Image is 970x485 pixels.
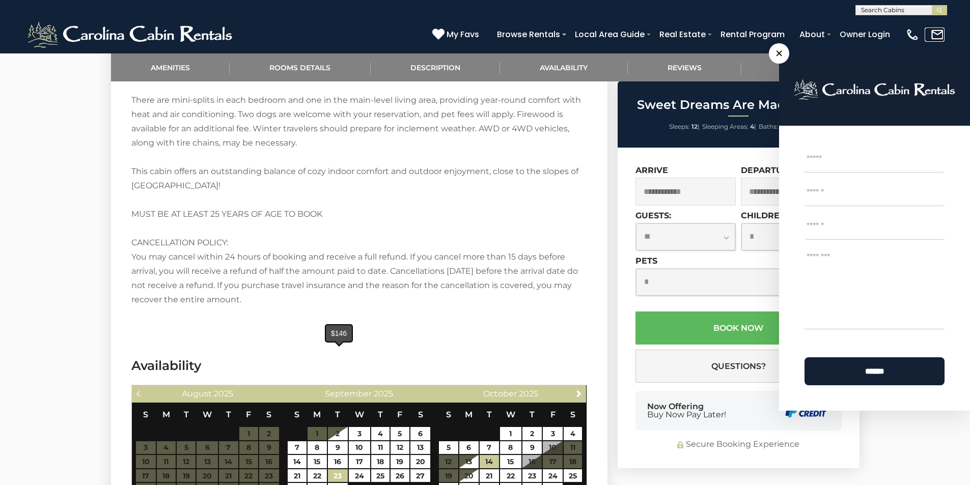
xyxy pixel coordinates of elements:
[410,469,430,482] a: 27
[459,469,479,482] a: 20
[564,427,582,440] a: 4
[397,410,402,419] span: Friday
[794,25,830,43] a: About
[374,389,393,398] span: 2025
[522,441,542,454] a: 9
[371,455,390,468] a: 18
[522,427,542,440] a: 2
[184,410,189,419] span: Tuesday
[328,455,348,468] a: 16
[447,28,479,41] span: My Favs
[294,410,299,419] span: Sunday
[715,25,790,43] a: Rental Program
[500,441,521,454] a: 8
[131,357,587,375] h3: Availability
[543,469,563,482] a: 24
[530,410,535,419] span: Thursday
[519,389,538,398] span: 2025
[691,123,698,130] strong: 12
[635,439,842,450] div: Secure Booking Experience
[203,410,212,419] span: Wednesday
[506,410,515,419] span: Wednesday
[543,427,563,440] a: 3
[143,410,148,419] span: Sunday
[741,211,786,220] label: Children
[391,455,409,468] a: 19
[391,427,409,440] a: 5
[654,25,711,43] a: Real Estate
[371,441,390,454] a: 11
[500,469,521,482] a: 22
[288,455,307,468] a: 14
[750,123,754,130] strong: 4
[480,455,498,468] a: 14
[635,165,668,175] label: Arrive
[410,441,430,454] a: 13
[492,25,565,43] a: Browse Rentals
[371,427,390,440] a: 4
[480,469,498,482] a: 21
[230,53,371,81] a: Rooms Details
[328,427,348,440] a: 2
[794,79,955,100] img: logo
[635,311,842,345] button: Book Now
[702,123,749,130] span: Sleeping Areas:
[371,469,390,482] a: 25
[266,410,271,419] span: Saturday
[500,427,521,440] a: 1
[378,410,383,419] span: Thursday
[313,410,321,419] span: Monday
[325,389,372,398] span: September
[669,120,700,133] li: |
[564,469,582,482] a: 25
[162,410,170,419] span: Monday
[410,455,430,468] a: 20
[335,410,340,419] span: Tuesday
[349,455,370,468] a: 17
[702,120,756,133] li: |
[459,441,479,454] a: 6
[328,441,348,454] a: 9
[905,27,920,42] img: phone-regular-white.png
[308,441,326,454] a: 8
[620,98,857,111] h2: Sweet Dreams Are Made Of Skis
[288,441,307,454] a: 7
[226,410,231,419] span: Thursday
[769,43,789,64] span: ×
[326,325,352,341] div: $146
[570,25,650,43] a: Local Area Guide
[328,469,348,482] a: 23
[500,53,628,81] a: Availability
[635,211,671,220] label: Guests:
[349,441,370,454] a: 10
[647,403,726,419] div: Now Offering
[355,410,364,419] span: Wednesday
[410,427,430,440] a: 6
[647,411,726,419] span: Buy Now Pay Later!
[459,455,479,468] a: 13
[349,427,370,440] a: 3
[391,469,409,482] a: 26
[246,410,251,419] span: Friday
[465,410,473,419] span: Monday
[371,53,501,81] a: Description
[759,120,785,133] li: |
[349,469,370,482] a: 24
[572,387,585,400] a: Next
[439,441,458,454] a: 5
[570,410,575,419] span: Saturday
[550,410,556,419] span: Friday
[288,469,307,482] a: 21
[741,53,860,81] a: Location
[759,123,778,130] span: Baths:
[480,441,498,454] a: 7
[214,389,233,398] span: 2025
[418,410,423,419] span: Saturday
[111,53,230,81] a: Amenities
[500,455,521,468] a: 15
[930,27,945,42] img: mail-regular-white.png
[446,410,451,419] span: Sunday
[308,469,326,482] a: 22
[635,350,842,383] button: Questions?
[635,256,657,266] label: Pets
